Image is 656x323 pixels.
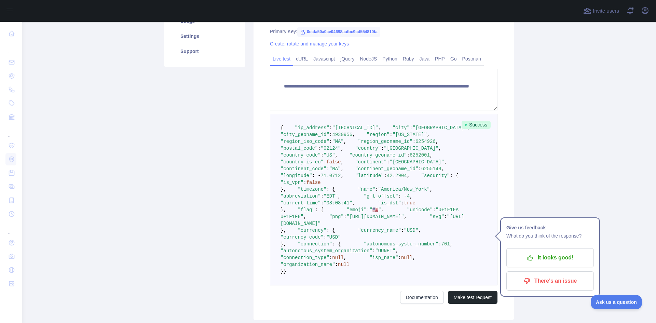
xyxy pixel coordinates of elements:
span: : [329,132,332,137]
span: "[US_STATE]" [393,132,427,137]
span: : { [332,241,341,247]
span: : [326,166,329,172]
span: : [375,187,378,192]
span: : [329,125,332,131]
span: }, [281,228,286,233]
a: Support [172,44,237,59]
span: null [401,255,413,260]
button: There's an issue [506,271,594,291]
iframe: Toggle Customer Support [591,295,642,309]
span: "🇺🇸" [370,207,381,213]
span: , [407,173,410,178]
span: , [352,132,355,137]
span: : [329,255,332,260]
span: : { [326,187,335,192]
span: "unicode" [407,207,433,213]
a: Ruby [400,53,417,64]
span: "svg" [430,214,444,219]
span: 42.2904 [387,173,407,178]
span: , [413,255,415,260]
span: "name" [358,187,375,192]
span: "security" [421,173,450,178]
span: : [344,214,346,219]
span: "autonomous_system_number" [364,241,438,247]
span: { [281,125,283,131]
span: : - [312,173,320,178]
span: : [324,159,326,165]
span: false [326,159,341,165]
span: : [444,214,447,219]
a: cURL [293,53,311,64]
span: : - [398,193,407,199]
span: "is_vpn" [281,180,303,185]
span: 4930956 [332,132,352,137]
span: , [341,146,343,151]
span: "[GEOGRAPHIC_DATA]" [389,159,444,165]
span: 6254926 [415,139,436,144]
span: null [338,262,350,267]
span: , [430,187,433,192]
span: "current_time" [281,200,321,206]
span: "EDT" [324,193,338,199]
span: , [341,159,343,165]
span: , [438,146,441,151]
span: "[TECHNICAL_ID]" [332,125,378,131]
span: 4 [407,193,410,199]
span: "continent" [355,159,386,165]
span: , [341,166,343,172]
span: , [404,214,407,219]
span: "currency_name" [358,228,401,233]
span: , [436,139,438,144]
a: Postman [460,53,484,64]
span: , [378,125,381,131]
a: PHP [432,53,448,64]
span: "latitude" [355,173,384,178]
span: "gmt_offset" [364,193,398,199]
span: "connection" [298,241,332,247]
span: 701 [441,241,450,247]
span: , [418,228,421,233]
a: Go [448,53,460,64]
span: "city" [393,125,410,131]
span: "city_geoname_id" [281,132,329,137]
span: : [387,159,389,165]
span: "connection_type" [281,255,329,260]
a: Python [380,53,400,64]
div: ... [5,221,16,235]
span: , [344,139,346,144]
span: Invite users [593,7,619,15]
span: : [321,193,324,199]
span: : [321,200,324,206]
a: Documentation [400,291,444,304]
span: , [338,193,341,199]
span: }, [281,241,286,247]
a: Live test [270,53,293,64]
span: : [372,248,375,254]
span: "ip_address" [295,125,329,131]
span: } [283,269,286,274]
h1: Give us feedback [506,224,594,232]
span: , [427,132,430,137]
span: "autonomous_system_organization" [281,248,372,254]
span: , [444,159,447,165]
span: "continent_code" [281,166,326,172]
span: "timezone" [298,187,326,192]
span: "flag" [298,207,315,213]
span: , [430,152,433,158]
span: : [438,241,441,247]
span: , [344,255,346,260]
p: It looks good! [511,252,589,264]
span: "[GEOGRAPHIC_DATA]" [413,125,467,131]
span: "abbreviation" [281,193,321,199]
span: : [410,125,412,131]
span: "US" [324,152,335,158]
span: "country_code" [281,152,321,158]
span: "02124" [321,146,341,151]
span: : [329,139,332,144]
span: } [281,269,283,274]
span: "country" [355,146,381,151]
span: , [303,214,306,219]
span: , [395,248,398,254]
span: "emoji" [346,207,367,213]
span: "region_geoname_id" [358,139,413,144]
